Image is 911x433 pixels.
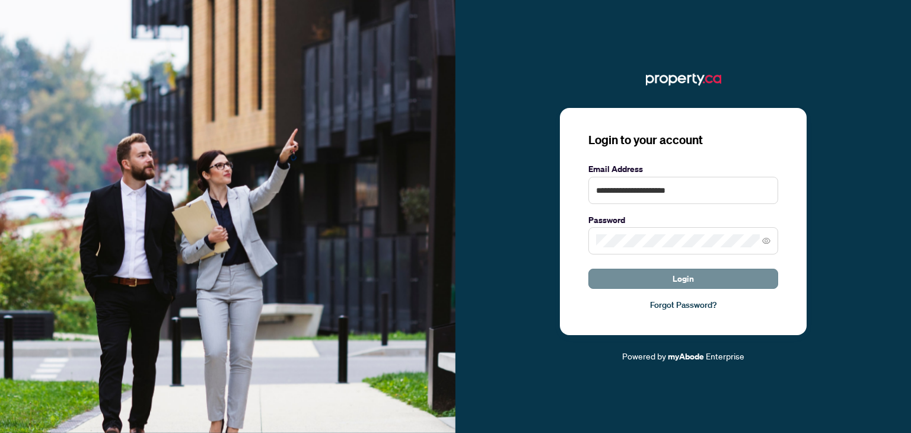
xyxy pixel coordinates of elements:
[762,237,770,245] span: eye
[622,351,666,361] span: Powered by
[588,298,778,311] a: Forgot Password?
[646,70,721,89] img: ma-logo
[588,163,778,176] label: Email Address
[588,132,778,148] h3: Login to your account
[673,269,694,288] span: Login
[588,214,778,227] label: Password
[706,351,744,361] span: Enterprise
[588,269,778,289] button: Login
[668,350,704,363] a: myAbode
